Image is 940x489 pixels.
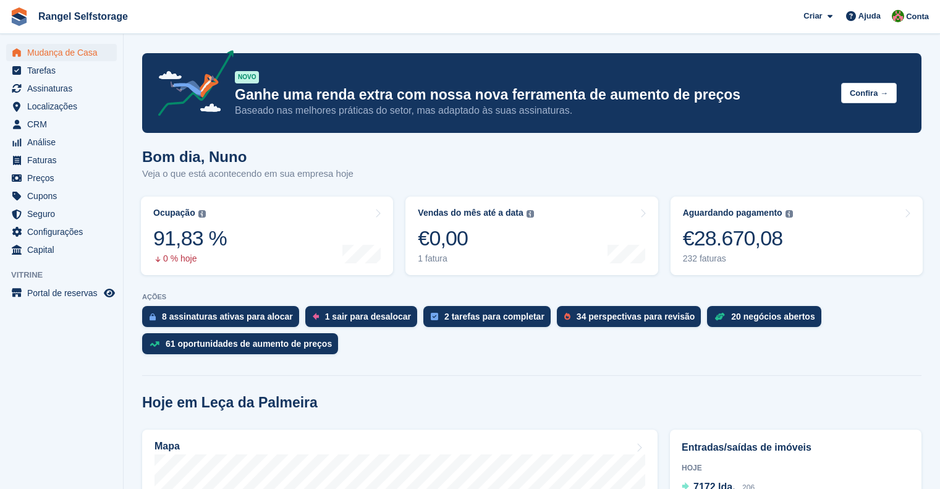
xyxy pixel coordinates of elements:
div: 232 faturas [683,253,793,264]
img: active_subscription_to_allocate_icon-d502201f5373d7db506a760aba3b589e785aa758c864c3986d89f69b8ff3... [150,313,156,321]
span: Ajuda [858,10,881,22]
a: menu [6,205,117,223]
span: Assinaturas [27,80,101,97]
div: 8 assinaturas ativas para alocar [162,312,293,321]
img: icon-info-grey-7440780725fd019a000dd9b08b2336e03edf1995a4989e88bcd33f0948082b44.svg [785,210,793,218]
div: Hoje [682,462,910,474]
p: AÇÕES [142,293,921,301]
a: Aguardando pagamento €28.670,08 232 faturas [671,197,923,275]
h2: Entradas/saídas de imóveis [682,440,910,455]
img: prospect-51fa495bee0391a8d652442698ab0144808aea92771e9ea1ae160a38d050c398.svg [564,313,570,320]
img: Nuno Couto [892,10,904,22]
div: 2 tarefas para completar [444,312,544,321]
img: icon-info-grey-7440780725fd019a000dd9b08b2336e03edf1995a4989e88bcd33f0948082b44.svg [527,210,534,218]
div: 61 oportunidades de aumento de preços [166,339,332,349]
a: menu [6,98,117,115]
span: Capital [27,241,101,258]
img: deal-1b604bf984904fb50ccaf53a9ad4b4a5d6e5aea283cecdc64d6e3604feb123c2.svg [714,312,725,321]
a: Loja de pré-visualização [102,286,117,300]
span: Cupons [27,187,101,205]
img: price-adjustments-announcement-icon-8257ccfd72463d97f412b2fc003d46551f7dbcb40ab6d574587a9cd5c0d94... [148,50,234,121]
p: Baseado nas melhores práticas do setor, mas adaptado às suas assinaturas. [235,104,831,117]
span: Análise [27,134,101,151]
span: Mudança de Casa [27,44,101,61]
span: CRM [27,116,101,133]
span: Criar [803,10,822,22]
span: Conta [906,11,929,23]
a: 34 perspectivas para revisão [557,306,707,333]
div: NOVO [235,71,259,83]
span: Seguro [27,205,101,223]
div: Vendas do mês até a data [418,208,523,218]
div: 34 perspectivas para revisão [577,312,695,321]
span: Faturas [27,151,101,169]
button: Confira → [841,83,897,103]
a: Vendas do mês até a data €0,00 1 fatura [405,197,658,275]
a: 2 tarefas para completar [423,306,557,333]
div: 20 negócios abertos [731,312,815,321]
p: Ganhe uma renda extra com nossa nova ferramenta de aumento de preços [235,86,831,104]
h2: Hoje em Leça da Palmeira [142,394,318,411]
img: icon-info-grey-7440780725fd019a000dd9b08b2336e03edf1995a4989e88bcd33f0948082b44.svg [198,210,206,218]
span: Configurações [27,223,101,240]
img: move_outs_to_deallocate_icon-f764333ba52eb49d3ac5e1228854f67142a1ed5810a6f6cc68b1a99e826820c5.svg [313,313,319,320]
div: Ocupação [153,208,195,218]
span: Vitrine [11,269,123,281]
span: Portal de reservas [27,284,101,302]
div: 1 sair para desalocar [325,312,411,321]
div: 1 fatura [418,253,533,264]
div: €28.670,08 [683,226,793,251]
div: 91,83 % [153,226,227,251]
a: menu [6,241,117,258]
a: 61 oportunidades de aumento de preços [142,333,344,360]
span: Preços [27,169,101,187]
p: Veja o que está acontecendo em sua empresa hoje [142,167,354,181]
h2: Mapa [155,441,180,452]
a: menu [6,151,117,169]
a: Ocupação 91,83 % 0 % hoje [141,197,393,275]
a: menu [6,134,117,151]
a: menu [6,116,117,133]
a: 8 assinaturas ativas para alocar [142,306,305,333]
a: 1 sair para desalocar [305,306,423,333]
img: task-75834270c22a3079a89374b754ae025e5fb1db73e45f91037f5363f120a921f8.svg [431,313,438,320]
div: Aguardando pagamento [683,208,782,218]
span: Tarefas [27,62,101,79]
a: Rangel Selfstorage [33,6,133,27]
span: Localizações [27,98,101,115]
a: menu [6,62,117,79]
a: menu [6,284,117,302]
img: price_increase_opportunities-93ffe204e8149a01c8c9dc8f82e8f89637d9d84a8eef4429ea346261dce0b2c0.svg [150,341,159,347]
a: 20 negócios abertos [707,306,827,333]
a: menu [6,187,117,205]
div: 0 % hoje [153,253,227,264]
a: menu [6,80,117,97]
img: stora-icon-8386f47178a22dfd0bd8f6a31ec36ba5ce8667c1dd55bd0f319d3a0aa187defe.svg [10,7,28,26]
a: menu [6,44,117,61]
div: €0,00 [418,226,533,251]
h1: Bom dia, Nuno [142,148,354,165]
a: menu [6,169,117,187]
a: menu [6,223,117,240]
